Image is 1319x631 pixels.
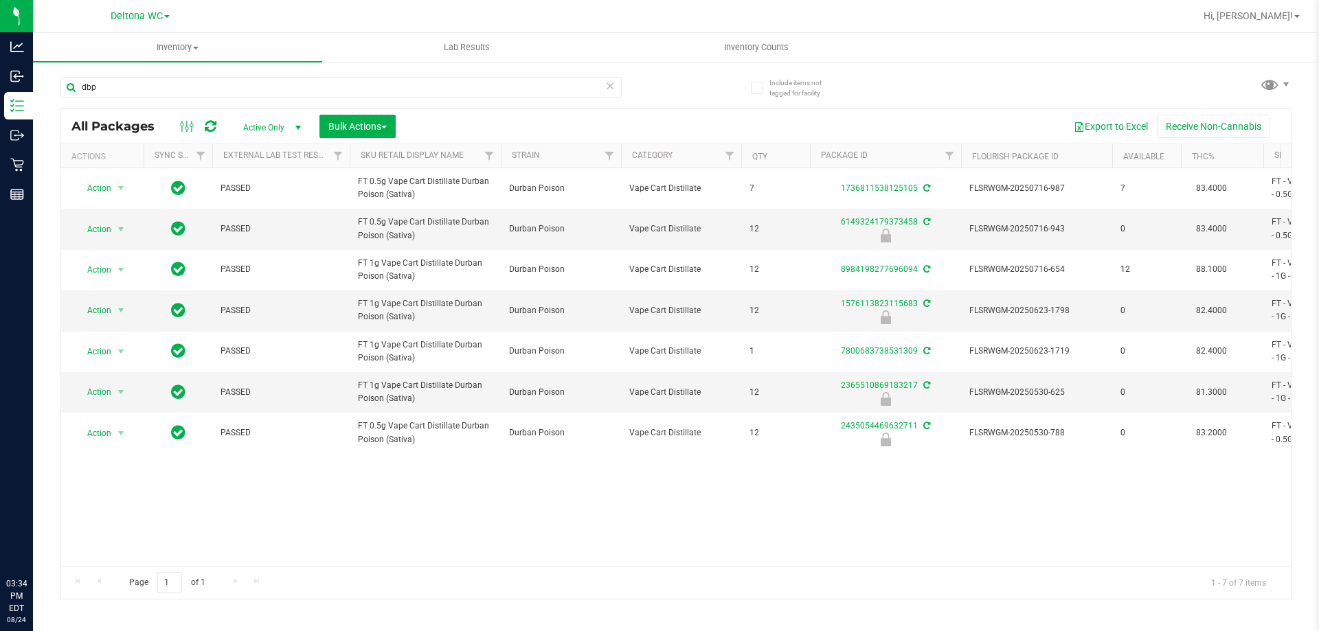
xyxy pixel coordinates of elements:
[71,152,138,161] div: Actions
[157,572,182,593] input: 1
[969,263,1104,276] span: FLSRWGM-20250716-654
[921,183,930,193] span: Sync from Compliance System
[841,264,918,274] a: 8984198277696094
[113,220,130,239] span: select
[171,260,185,279] span: In Sync
[221,386,341,399] span: PASSED
[821,150,868,160] a: Package ID
[509,386,613,399] span: Durban Poison
[75,301,112,320] span: Action
[10,187,24,201] inline-svg: Reports
[1189,423,1234,443] span: 83.2000
[155,150,207,160] a: Sync Status
[749,345,802,358] span: 1
[749,426,802,439] span: 12
[221,304,341,317] span: PASSED
[841,346,918,356] a: 7800683738531309
[1120,345,1173,358] span: 0
[361,150,464,160] a: Sku Retail Display Name
[33,33,322,62] a: Inventory
[921,217,930,227] span: Sync from Compliance System
[629,386,733,399] span: Vape Cart Distillate
[113,342,130,361] span: select
[75,424,112,443] span: Action
[629,222,733,236] span: Vape Cart Distillate
[10,99,24,113] inline-svg: Inventory
[71,119,168,134] span: All Packages
[1274,150,1316,160] a: SKU Name
[969,426,1104,439] span: FLSRWGM-20250530-788
[629,426,733,439] span: Vape Cart Distillate
[221,222,341,236] span: PASSED
[1120,426,1173,439] span: 0
[171,179,185,198] span: In Sync
[921,346,930,356] span: Sync from Compliance System
[969,345,1104,358] span: FLSRWGM-20250623-1719
[841,380,918,390] a: 2365510869183217
[632,150,673,160] a: Category
[328,121,387,132] span: Bulk Actions
[969,182,1104,195] span: FLSRWGM-20250716-987
[629,345,733,358] span: Vape Cart Distillate
[10,158,24,172] inline-svg: Retail
[808,392,963,406] div: Launch Hold
[841,217,918,227] a: 6149324179373458
[841,299,918,308] a: 1576113823115683
[749,386,802,399] span: 12
[921,299,930,308] span: Sync from Compliance System
[1189,382,1234,402] span: 81.3000
[113,382,130,402] span: select
[14,521,55,562] iframe: Resource center
[921,380,930,390] span: Sync from Compliance System
[509,222,613,236] span: Durban Poison
[322,33,611,62] a: Lab Results
[629,263,733,276] span: Vape Cart Distillate
[629,182,733,195] span: Vape Cart Distillate
[1120,263,1173,276] span: 12
[749,304,802,317] span: 12
[1157,115,1270,138] button: Receive Non-Cannabis
[611,33,901,62] a: Inventory Counts
[478,144,501,168] a: Filter
[969,386,1104,399] span: FLSRWGM-20250530-625
[1200,572,1277,593] span: 1 - 7 of 7 items
[969,222,1104,236] span: FLSRWGM-20250716-943
[221,345,341,358] span: PASSED
[1065,115,1157,138] button: Export to Excel
[969,304,1104,317] span: FLSRWGM-20250623-1798
[749,222,802,236] span: 12
[10,40,24,54] inline-svg: Analytics
[358,379,493,405] span: FT 1g Vape Cart Distillate Durban Poison (Sativa)
[749,182,802,195] span: 7
[1189,341,1234,361] span: 82.4000
[1123,152,1164,161] a: Available
[171,219,185,238] span: In Sync
[598,144,621,168] a: Filter
[6,615,27,625] p: 08/24
[509,304,613,317] span: Durban Poison
[921,264,930,274] span: Sync from Compliance System
[808,310,963,324] div: Launch Hold
[425,41,508,54] span: Lab Results
[1189,301,1234,321] span: 82.4000
[10,69,24,83] inline-svg: Inbound
[1204,10,1293,21] span: Hi, [PERSON_NAME]!
[808,229,963,242] div: Newly Received
[509,182,613,195] span: Durban Poison
[113,424,130,443] span: select
[75,220,112,239] span: Action
[358,175,493,201] span: FT 0.5g Vape Cart Distillate Durban Poison (Sativa)
[113,260,130,279] span: select
[706,41,807,54] span: Inventory Counts
[509,426,613,439] span: Durban Poison
[171,301,185,320] span: In Sync
[319,115,396,138] button: Bulk Actions
[841,183,918,193] a: 1736811538125105
[749,263,802,276] span: 12
[719,144,741,168] a: Filter
[75,342,112,361] span: Action
[1189,260,1234,279] span: 88.1000
[171,382,185,402] span: In Sync
[75,179,112,198] span: Action
[752,152,767,161] a: Qty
